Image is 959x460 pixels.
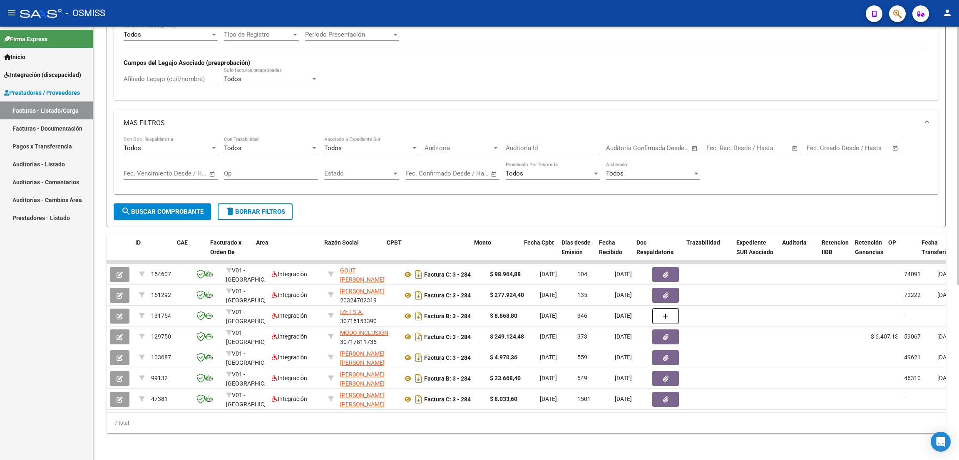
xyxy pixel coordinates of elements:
span: Período Presentación [305,31,392,38]
i: Descargar documento [413,268,424,281]
strong: Factura C: 3 - 284 [424,271,471,278]
datatable-header-cell: Días desde Emisión [558,234,596,270]
span: Facturado x Orden De [210,239,241,255]
span: [DATE] [937,333,954,340]
span: 129750 [151,333,171,340]
button: Buscar Comprobante [114,203,211,220]
datatable-header-cell: Razón Social [321,234,383,270]
input: Fecha fin [748,144,788,152]
span: - [904,396,906,402]
span: 559 [577,354,587,361]
datatable-header-cell: Fecha Cpbt [521,234,558,270]
span: IZET S.A. [340,309,363,315]
span: 131754 [151,312,171,319]
span: 74091 [904,271,921,277]
span: Trazabilidad [686,239,720,246]
span: [DATE] [937,375,954,381]
span: [DATE] [615,375,632,381]
span: Todos [224,75,241,83]
span: Todos [324,144,342,152]
i: Descargar documento [413,372,424,385]
input: Fecha fin [165,170,205,177]
span: CAE [177,239,188,246]
input: Fecha fin [848,144,888,152]
div: 27322510689 [340,370,396,387]
span: 49621 [904,354,921,361]
mat-panel-title: MAS FILTROS [124,119,919,128]
span: Borrar Filtros [225,208,285,215]
span: Integración [272,333,307,340]
input: Fecha fin [447,170,487,177]
datatable-header-cell: Doc Respaldatoria [633,234,683,270]
datatable-header-cell: Retencion IIBB [818,234,852,270]
button: Open calendar [208,169,217,179]
span: Area [256,239,268,246]
strong: Factura C: 3 - 284 [424,396,471,403]
span: 72222 [904,292,921,298]
datatable-header-cell: Monto [471,234,521,270]
input: Fecha inicio [807,144,840,152]
button: Open calendar [690,143,700,153]
span: 47381 [151,396,168,402]
span: $ 6.407,13 [871,333,898,340]
span: Tipo de Registro [224,31,291,38]
strong: $ 8.033,60 [490,396,517,402]
span: 99132 [151,375,168,381]
div: 30715153390 [340,307,396,325]
span: Estado [324,170,392,177]
span: 373 [577,333,587,340]
span: [PERSON_NAME] [PERSON_NAME] [340,350,385,366]
span: 151292 [151,292,171,298]
mat-icon: menu [7,8,17,18]
i: Descargar documento [413,330,424,344]
input: Fecha inicio [606,144,640,152]
strong: Factura C: 3 - 284 [424,354,471,361]
span: CPBT [387,239,402,246]
datatable-header-cell: Auditoria [779,234,818,270]
div: MAS FILTROS [114,136,939,195]
datatable-header-cell: CAE [174,234,207,270]
i: Descargar documento [413,351,424,364]
span: Todos [124,144,141,152]
span: [PERSON_NAME] [PERSON_NAME] [340,392,385,408]
span: [DATE] [540,292,557,298]
span: OP [888,239,896,246]
span: Todos [606,170,624,177]
span: Monto [474,239,491,246]
span: Auditoria [782,239,807,246]
span: Firma Express [4,35,47,44]
mat-icon: person [942,8,952,18]
input: Fecha inicio [706,144,740,152]
datatable-header-cell: Area [253,234,309,270]
strong: $ 277.924,40 [490,292,524,298]
strong: $ 23.668,40 [490,375,521,381]
span: [DATE] [540,375,557,381]
span: - [904,312,906,319]
span: [DATE] [615,312,632,319]
datatable-header-cell: Expediente SUR Asociado [733,234,779,270]
span: Integración [272,312,307,319]
span: Todos [124,31,141,38]
span: ID [135,239,141,246]
span: Retencion IIBB [822,239,849,255]
datatable-header-cell: CPBT [383,234,471,270]
mat-icon: search [121,206,131,216]
div: 27325154565 [340,266,396,283]
span: Integración [272,354,307,361]
mat-icon: delete [225,206,235,216]
strong: $ 98.964,88 [490,271,521,277]
span: [PERSON_NAME] [PERSON_NAME] [340,371,385,387]
span: Buscar Comprobante [121,208,204,215]
input: Fecha inicio [124,170,157,177]
span: [DATE] [615,333,632,340]
span: 346 [577,312,587,319]
span: 59067 [904,333,921,340]
span: Integración [272,396,307,402]
span: [DATE] [937,271,954,277]
div: Open Intercom Messenger [931,432,951,452]
span: [DATE] [937,354,954,361]
span: Integración [272,271,307,277]
strong: Factura C: 3 - 284 [424,292,471,299]
span: Expediente SUR Asociado [736,239,773,255]
span: Todos [224,144,241,152]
